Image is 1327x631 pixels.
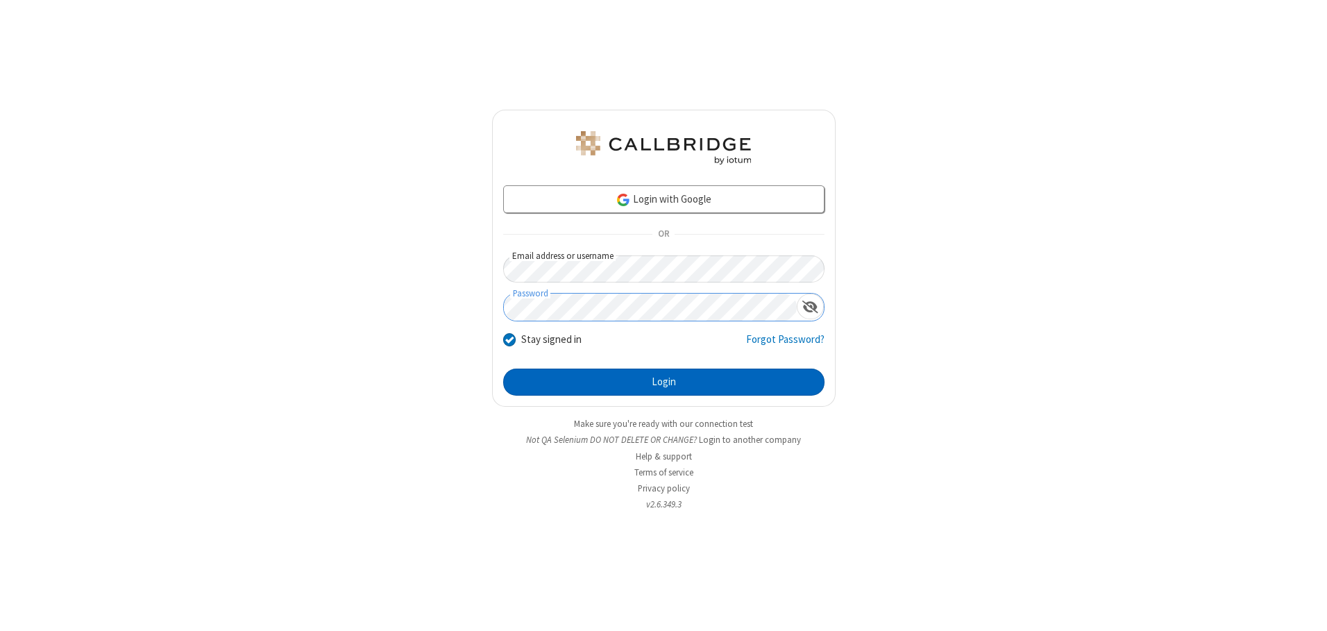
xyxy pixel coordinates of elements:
a: Terms of service [634,466,693,478]
input: Email address or username [503,255,825,283]
div: Show password [797,294,824,319]
a: Make sure you're ready with our connection test [574,418,753,430]
a: Forgot Password? [746,332,825,358]
button: Login to another company [699,433,801,446]
img: QA Selenium DO NOT DELETE OR CHANGE [573,131,754,165]
a: Privacy policy [638,482,690,494]
button: Login [503,369,825,396]
li: Not QA Selenium DO NOT DELETE OR CHANGE? [492,433,836,446]
label: Stay signed in [521,332,582,348]
li: v2.6.349.3 [492,498,836,511]
input: Password [504,294,797,321]
span: OR [652,225,675,244]
a: Help & support [636,451,692,462]
a: Login with Google [503,185,825,213]
img: google-icon.png [616,192,631,208]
